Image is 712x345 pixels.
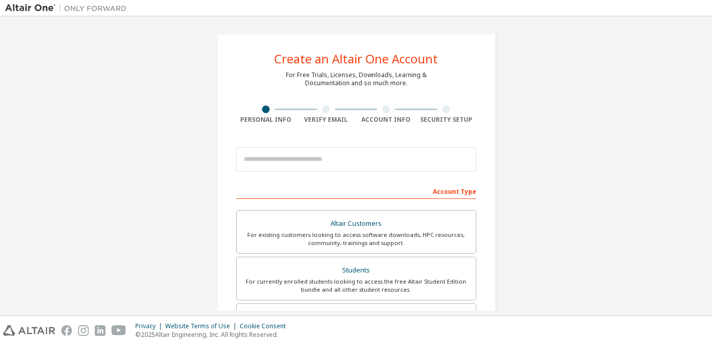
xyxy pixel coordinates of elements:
img: Altair One [5,3,132,13]
div: Faculty [243,310,470,324]
div: Create an Altair One Account [274,53,438,65]
div: Personal Info [236,116,296,124]
div: Verify Email [296,116,356,124]
div: Students [243,263,470,278]
div: Cookie Consent [240,322,292,330]
div: For currently enrolled students looking to access the free Altair Student Edition bundle and all ... [243,278,470,294]
div: For Free Trials, Licenses, Downloads, Learning & Documentation and so much more. [286,71,427,87]
img: altair_logo.svg [3,325,55,336]
div: For existing customers looking to access software downloads, HPC resources, community, trainings ... [243,231,470,247]
p: © 2025 Altair Engineering, Inc. All Rights Reserved. [135,330,292,339]
img: instagram.svg [78,325,89,336]
img: facebook.svg [61,325,72,336]
div: Website Terms of Use [165,322,240,330]
div: Privacy [135,322,165,330]
div: Altair Customers [243,217,470,231]
img: youtube.svg [111,325,126,336]
img: linkedin.svg [95,325,105,336]
div: Security Setup [416,116,476,124]
div: Account Info [356,116,417,124]
div: Account Type [236,183,476,199]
